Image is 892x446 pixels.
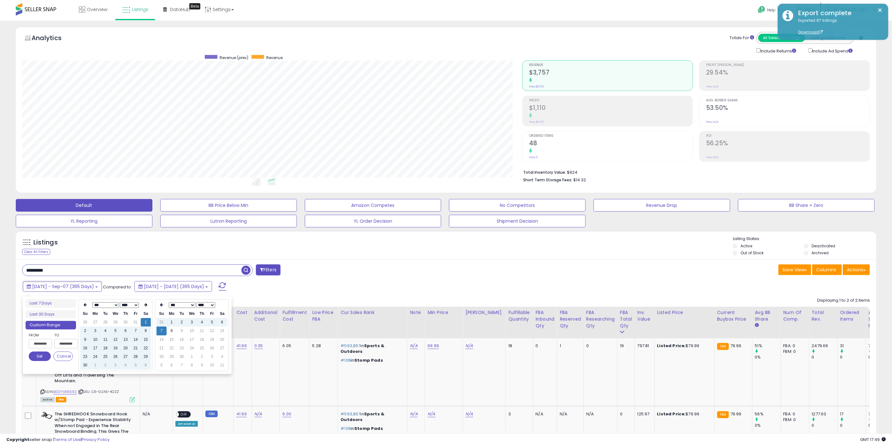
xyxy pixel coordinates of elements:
[160,199,297,212] button: BB Price Below Min
[840,411,866,417] div: 17
[508,309,530,322] div: Fulfillable Quantity
[167,335,177,344] td: 15
[706,120,718,124] small: Prev: N/A
[90,327,100,335] td: 3
[175,421,198,427] div: Amazon AI
[755,354,781,360] div: 0%
[794,18,883,35] div: Exported 67 listings.
[29,352,51,361] button: Set
[217,353,227,361] td: 4
[197,310,207,318] th: Th
[410,309,422,316] div: Note
[177,318,187,327] td: 2
[177,353,187,361] td: 30
[730,343,741,349] span: 79.99
[167,344,177,353] td: 22
[706,99,870,102] span: Avg. Buybox Share
[40,343,135,402] div: ASIN:
[197,344,207,353] td: 25
[141,353,151,361] td: 29
[340,425,351,431] span: #108
[755,322,759,328] small: Avg BB Share.
[26,321,76,329] li: Custom Range
[157,318,167,327] td: 31
[717,309,750,322] div: Current Buybox Price
[177,361,187,370] td: 7
[26,299,76,308] li: Last 7 Days
[812,423,837,428] div: 0
[586,343,612,349] div: 0
[529,85,544,88] small: Prev: $0.00
[254,309,277,322] div: Additional Cost
[53,389,77,395] a: B0DYGK6592
[738,199,875,212] button: BB Share = Zero
[753,1,786,21] a: Help
[340,411,360,417] span: #593,867
[706,85,718,88] small: Prev: N/A
[778,264,811,275] button: Save View
[354,357,383,363] span: Stomp Pads
[340,411,402,423] p: in
[560,343,579,349] div: 1
[812,411,837,417] div: 1277.63
[56,397,67,402] span: FBA
[90,335,100,344] td: 10
[812,250,829,256] label: Archived
[236,411,247,417] a: 41.99
[657,309,712,316] div: Listed Price
[121,327,131,335] td: 6
[529,140,693,148] h2: 48
[16,199,152,212] button: Default
[29,332,51,338] label: From
[110,361,121,370] td: 3
[305,215,441,227] button: YL Order Decision
[131,353,141,361] td: 28
[6,437,29,443] strong: Copyright
[730,35,754,41] div: Totals For
[706,134,870,138] span: ROI
[121,344,131,353] td: 20
[256,264,281,275] button: Filters
[80,335,90,344] td: 9
[82,437,109,443] a: Privacy Policy
[529,155,538,159] small: Prev: 0
[187,335,197,344] td: 17
[177,310,187,318] th: Tu
[586,309,615,329] div: FBA Researching Qty
[189,3,200,9] div: Tooltip anchor
[637,309,652,322] div: Inv. value
[90,310,100,318] th: Mo
[54,437,81,443] a: Terms of Use
[878,6,883,14] button: ×
[340,309,405,316] div: Cur Sales Rank
[840,343,866,349] div: 31
[783,411,804,417] div: FBA: 0
[32,283,94,290] span: [DATE] - Sep-07 (365 Days)
[529,134,693,138] span: Ordered Items
[717,343,729,350] small: FBA
[340,358,402,363] p: in
[143,411,168,417] div: N/A
[536,309,555,329] div: FBA inbound Qty
[752,47,804,54] div: Include Returns
[755,411,781,417] div: 56%
[733,236,876,242] p: Listing States:
[131,344,141,353] td: 21
[767,7,776,13] span: Help
[573,177,586,183] span: $14.32
[529,104,693,113] h2: $1,110
[706,69,870,77] h2: 29.54%
[157,335,167,344] td: 14
[282,411,291,417] a: 6.00
[529,69,693,77] h2: $3,757
[340,426,402,431] p: in
[33,238,58,247] h5: Listings
[32,33,74,44] h5: Analytics
[529,63,693,67] span: Revenue
[110,344,121,353] td: 19
[465,309,503,316] div: [PERSON_NAME]
[121,335,131,344] td: 13
[758,34,805,42] button: All Selected Listings
[798,29,823,35] a: Download
[755,423,781,428] div: 0%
